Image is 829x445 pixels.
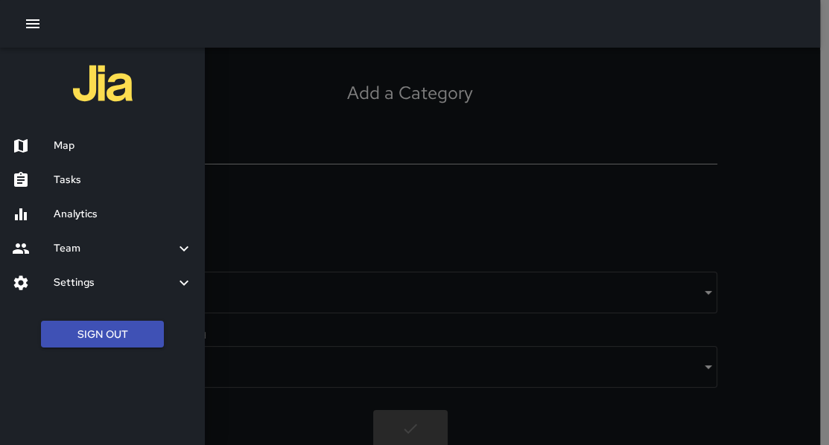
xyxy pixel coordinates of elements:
[54,206,193,222] h6: Analytics
[73,54,133,113] img: jia-logo
[54,172,193,188] h6: Tasks
[41,321,164,348] button: Sign Out
[54,138,193,154] h6: Map
[54,275,175,291] h6: Settings
[54,240,175,257] h6: Team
